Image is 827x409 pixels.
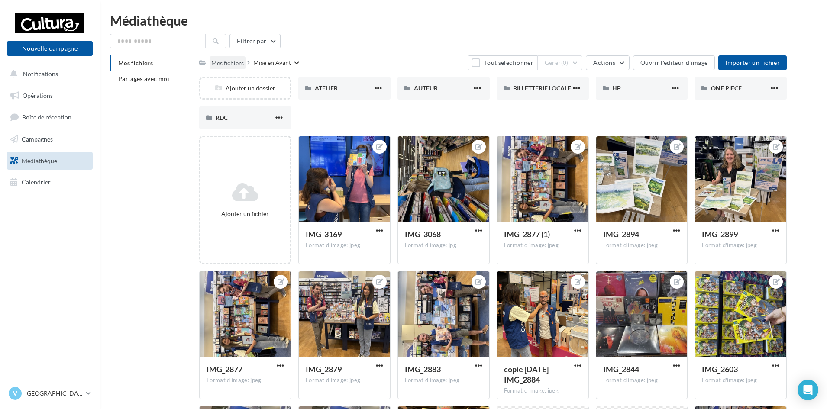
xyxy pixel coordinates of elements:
[204,209,287,218] div: Ajouter un fichier
[586,55,629,70] button: Actions
[603,364,639,374] span: IMG_2844
[561,59,569,66] span: (0)
[405,242,482,249] div: Format d'image: jpg
[13,389,17,398] span: V
[603,377,681,384] div: Format d'image: jpeg
[702,377,779,384] div: Format d'image: jpeg
[537,55,583,70] button: Gérer(0)
[216,114,228,121] span: RDC
[405,364,441,374] span: IMG_2883
[702,364,738,374] span: IMG_2603
[22,157,57,164] span: Médiathèque
[22,178,51,186] span: Calendrier
[23,92,53,99] span: Opérations
[229,34,281,48] button: Filtrer par
[405,229,441,239] span: IMG_3068
[798,380,818,400] div: Open Intercom Messenger
[207,377,284,384] div: Format d'image: jpeg
[5,65,91,83] button: Notifications
[711,84,742,92] span: ONE PIECE
[612,84,621,92] span: HP
[7,41,93,56] button: Nouvelle campagne
[306,377,383,384] div: Format d'image: jpeg
[118,59,153,67] span: Mes fichiers
[414,84,438,92] span: AUTEUR
[5,108,94,126] a: Boîte de réception
[603,229,639,239] span: IMG_2894
[253,58,291,67] div: Mise en Avant
[5,87,94,105] a: Opérations
[200,84,290,93] div: Ajouter un dossier
[593,59,615,66] span: Actions
[315,84,338,92] span: ATELIER
[207,364,242,374] span: IMG_2877
[23,70,58,77] span: Notifications
[405,377,482,384] div: Format d'image: jpeg
[118,75,169,82] span: Partagés avec moi
[718,55,787,70] button: Importer un fichier
[504,364,552,384] span: copie 27-06-2025 - IMG_2884
[504,229,550,239] span: IMG_2877 (1)
[22,113,71,121] span: Boîte de réception
[504,387,581,395] div: Format d'image: jpeg
[5,152,94,170] a: Médiathèque
[504,242,581,249] div: Format d'image: jpeg
[306,364,342,374] span: IMG_2879
[306,229,342,239] span: IMG_3169
[633,55,715,70] button: Ouvrir l'éditeur d'image
[5,130,94,148] a: Campagnes
[513,84,571,92] span: BILLETTERIE LOCALE
[7,385,93,402] a: V [GEOGRAPHIC_DATA]
[468,55,537,70] button: Tout sélectionner
[702,242,779,249] div: Format d'image: jpeg
[110,14,817,27] div: Médiathèque
[5,173,94,191] a: Calendrier
[306,242,383,249] div: Format d'image: jpeg
[603,242,681,249] div: Format d'image: jpeg
[725,59,780,66] span: Importer un fichier
[22,135,53,143] span: Campagnes
[211,59,244,68] div: Mes fichiers
[702,229,738,239] span: IMG_2899
[25,389,83,398] p: [GEOGRAPHIC_DATA]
